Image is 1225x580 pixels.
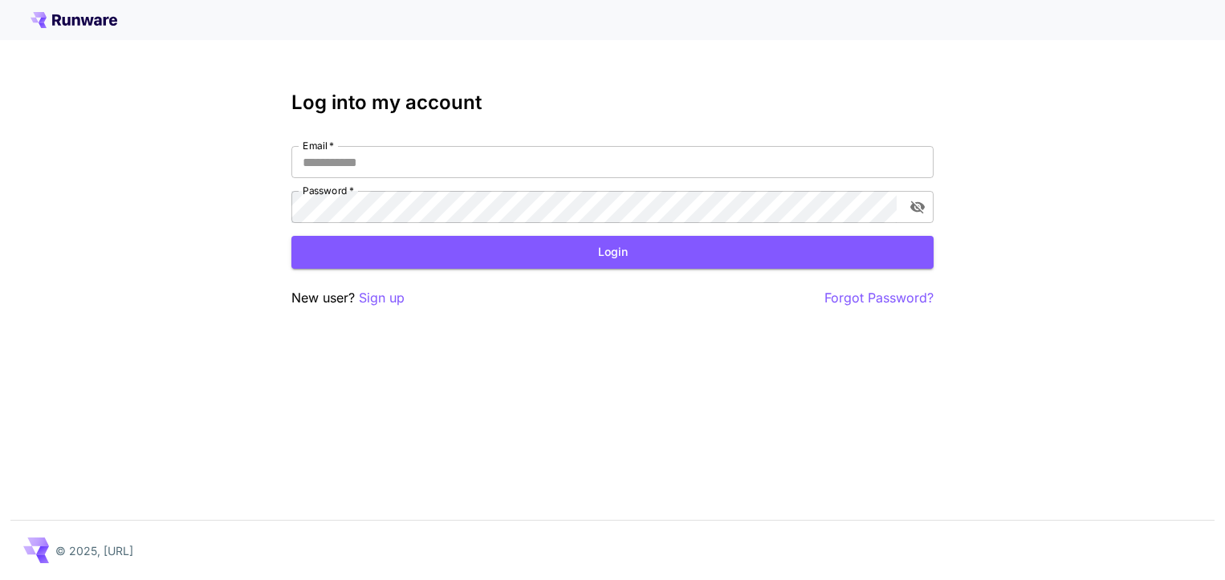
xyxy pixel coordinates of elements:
[359,288,405,308] button: Sign up
[291,236,934,269] button: Login
[303,139,334,152] label: Email
[303,184,354,197] label: Password
[55,542,133,559] p: © 2025, [URL]
[903,193,932,221] button: toggle password visibility
[291,91,934,114] h3: Log into my account
[291,288,405,308] p: New user?
[824,288,934,308] button: Forgot Password?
